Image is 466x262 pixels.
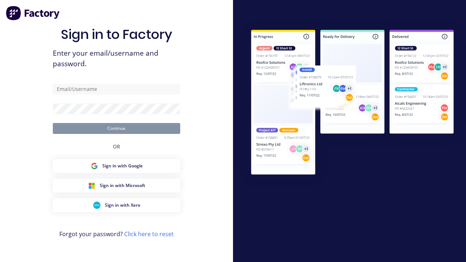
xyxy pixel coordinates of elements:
span: Sign in with Google [102,163,143,169]
button: Xero Sign inSign in with Xero [53,198,180,212]
span: Forgot your password? [59,230,174,238]
span: Sign in with Xero [105,202,140,209]
img: Xero Sign in [93,202,100,209]
h1: Sign in to Factory [61,27,172,42]
button: Microsoft Sign inSign in with Microsoft [53,179,180,192]
a: Click here to reset [124,230,174,238]
input: Email/Username [53,84,180,95]
img: Google Sign in [91,162,98,170]
img: Sign in [239,19,466,188]
span: Enter your email/username and password. [53,48,180,69]
img: Microsoft Sign in [88,182,95,189]
button: Google Sign inSign in with Google [53,159,180,173]
div: OR [113,134,120,159]
button: Continue [53,123,180,134]
span: Sign in with Microsoft [100,182,145,189]
img: Factory [6,6,60,20]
